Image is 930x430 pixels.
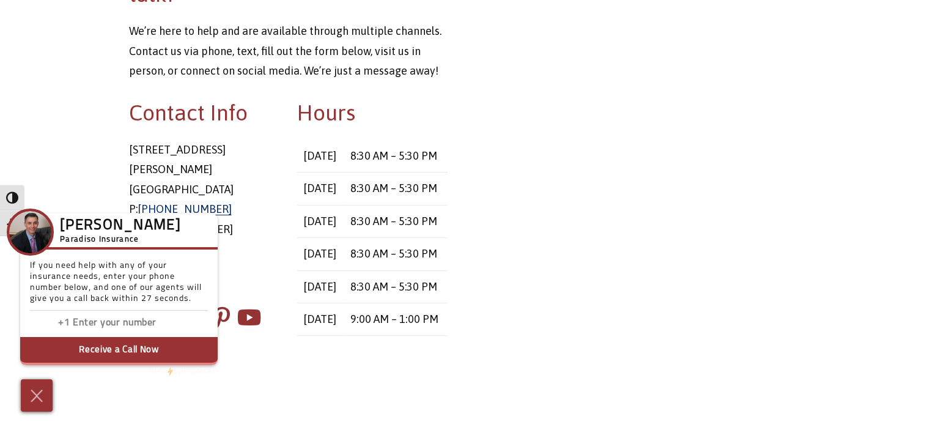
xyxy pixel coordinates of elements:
h2: Hours [297,97,448,128]
td: [DATE] [297,270,344,303]
td: [DATE] [297,303,344,335]
time: 8:30 AM – 5:30 PM [350,182,437,195]
td: [DATE] [297,172,344,205]
time: 8:30 AM – 5:30 PM [350,280,437,293]
p: [STREET_ADDRESS] [PERSON_NAME][GEOGRAPHIC_DATA] P: F: [PHONE_NUMBER] [129,140,279,298]
time: 8:30 AM – 5:30 PM [350,149,437,162]
h2: Contact Info [129,97,279,128]
time: 8:30 AM – 5:30 PM [350,215,437,228]
td: [DATE] [297,238,344,270]
p: We’re here to help and are available through multiple channels. Contact us via phone, text, fill ... [129,21,448,81]
td: [DATE] [297,140,344,172]
a: Youtube [237,298,261,337]
a: [PHONE_NUMBER] [138,202,232,215]
time: 9:00 AM – 1:00 PM [350,313,438,325]
td: [DATE] [297,205,344,237]
time: 8:30 AM – 5:30 PM [350,247,437,260]
a: Pinterest [214,298,230,337]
